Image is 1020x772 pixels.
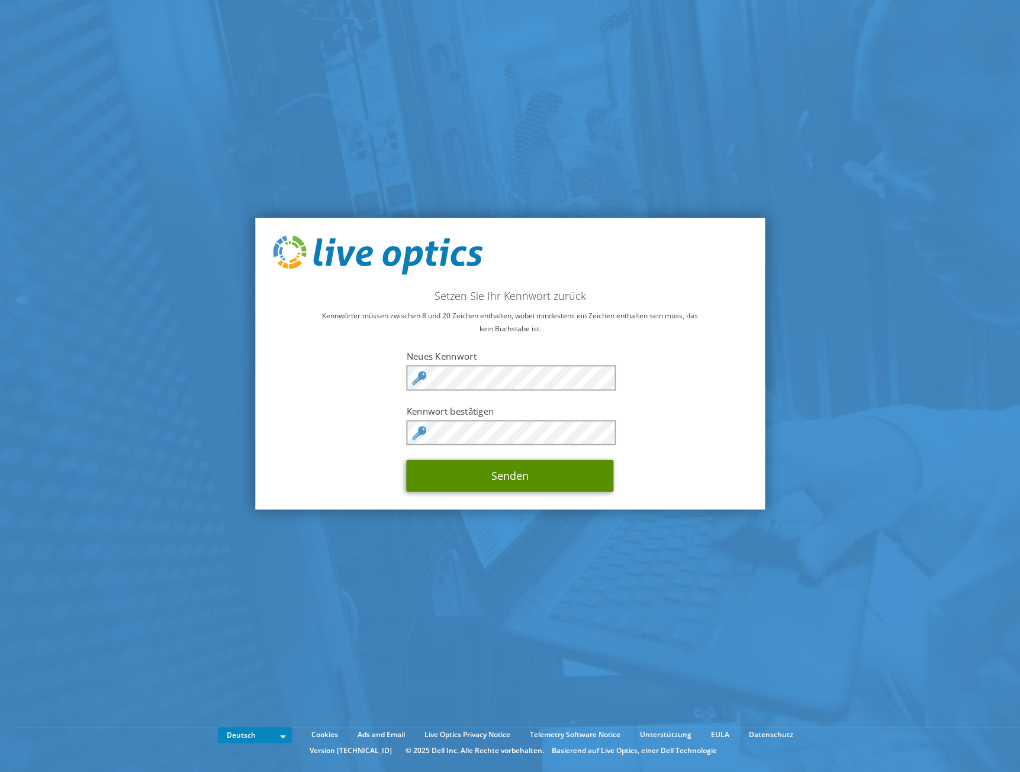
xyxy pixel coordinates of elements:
h2: Setzen Sie Ihr Kennwort zurück [273,289,748,302]
a: Datenschutz [740,728,802,741]
a: Cookies [303,728,347,741]
a: EULA [702,728,738,741]
li: Version [TECHNICAL_ID] [304,744,398,757]
label: Kennwort bestätigen [407,405,614,417]
button: Senden [407,460,614,492]
li: Basierend auf Live Optics, einer Dell Technologie [552,744,717,757]
label: Neues Kennwort [407,350,614,362]
p: Kennwörter müssen zwischen 8 und 20 Zeichen enthalten, wobei mindestens ein Zeichen enthalten sei... [273,309,748,335]
a: Live Optics Privacy Notice [416,728,519,741]
a: Telemetry Software Notice [521,728,629,741]
li: © 2025 Dell Inc. Alle Rechte vorbehalten. [400,744,550,757]
a: Ads and Email [349,728,414,741]
img: live_optics_svg.svg [273,235,482,274]
a: Unterstützung [631,728,700,741]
